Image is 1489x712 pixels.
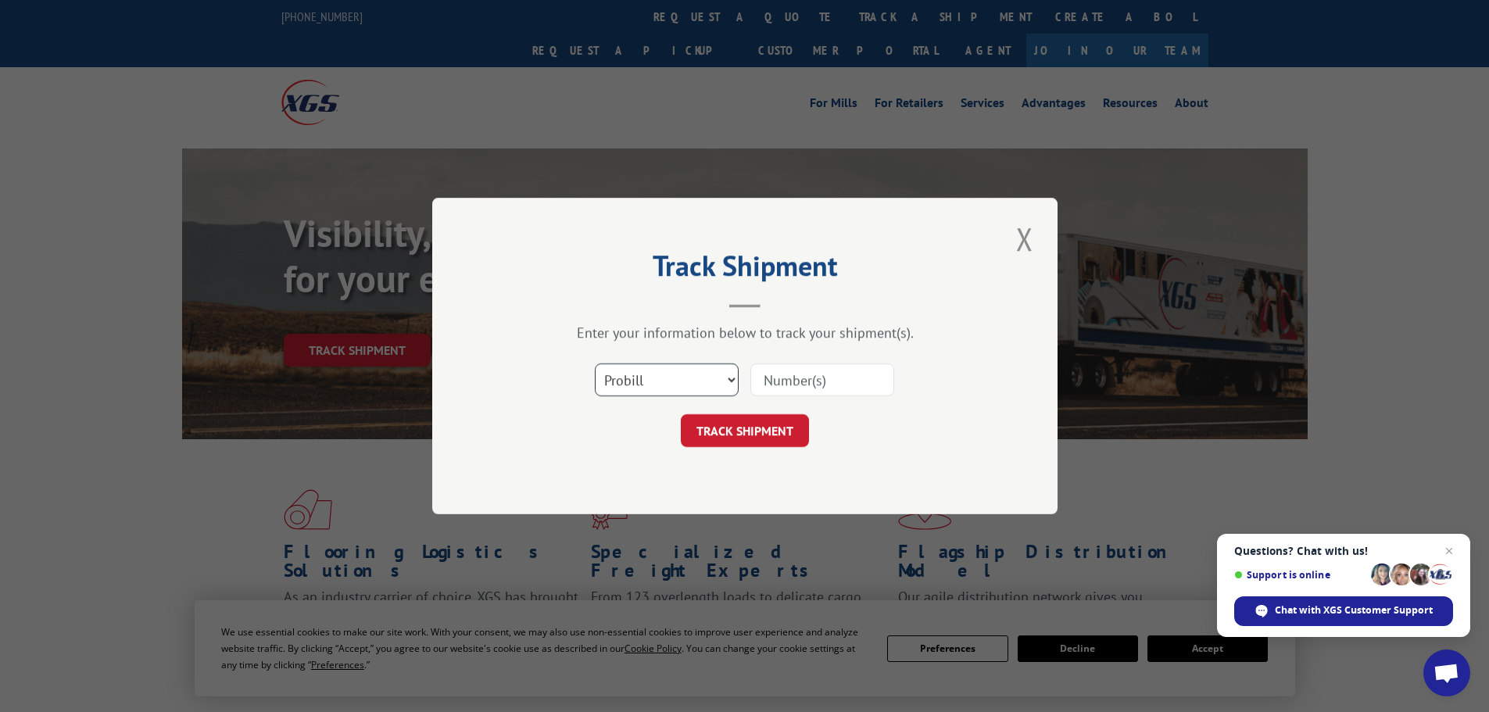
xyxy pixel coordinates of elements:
[1234,569,1366,581] span: Support is online
[1234,545,1453,557] span: Questions? Chat with us!
[750,363,894,396] input: Number(s)
[1275,603,1433,617] span: Chat with XGS Customer Support
[1234,596,1453,626] span: Chat with XGS Customer Support
[510,324,979,342] div: Enter your information below to track your shipment(s).
[1423,649,1470,696] a: Open chat
[681,414,809,447] button: TRACK SHIPMENT
[1011,217,1038,260] button: Close modal
[510,255,979,284] h2: Track Shipment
